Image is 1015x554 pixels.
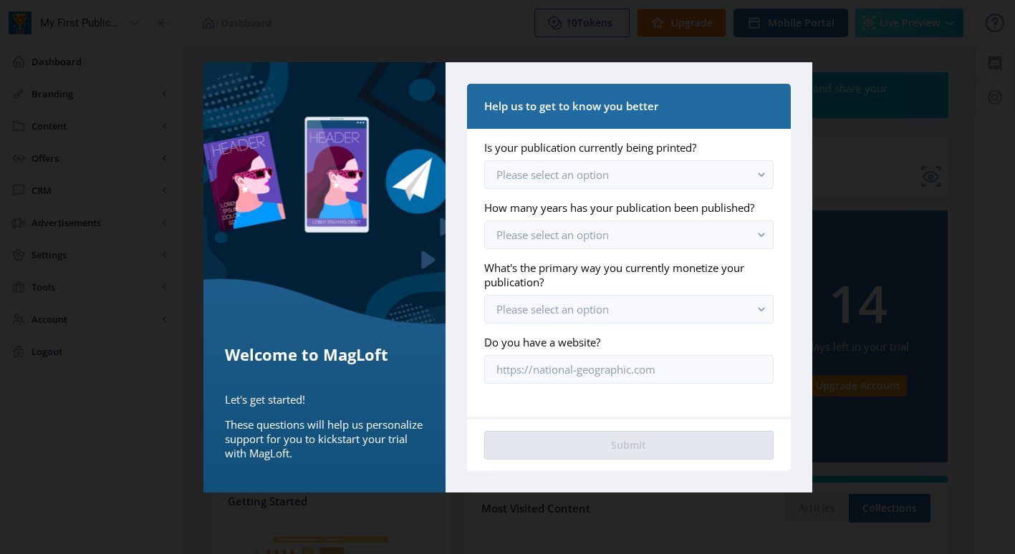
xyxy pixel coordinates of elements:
[225,417,425,460] p: These questions will help us personalize support for you to kickstart your trial with MagLoft.
[484,160,773,189] button: Please select an option
[484,220,773,249] button: Please select an option
[496,228,609,242] span: Please select an option
[484,355,773,384] input: https://national-geographic.com
[496,302,609,316] span: Please select an option
[496,167,609,182] span: Please select an option
[225,392,425,407] p: Let's get started!
[467,84,790,129] nb-card-header: Help us to get to know you better
[484,200,761,215] label: How many years has your publication been published?
[225,343,425,366] h5: Welcome to MagLoft
[484,295,773,324] button: Please select an option
[484,431,773,460] button: Submit
[484,261,761,289] label: What's the primary way you currently monetize your publication?
[484,140,761,155] label: Is your publication currently being printed?
[484,335,761,349] label: Do you have a website?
